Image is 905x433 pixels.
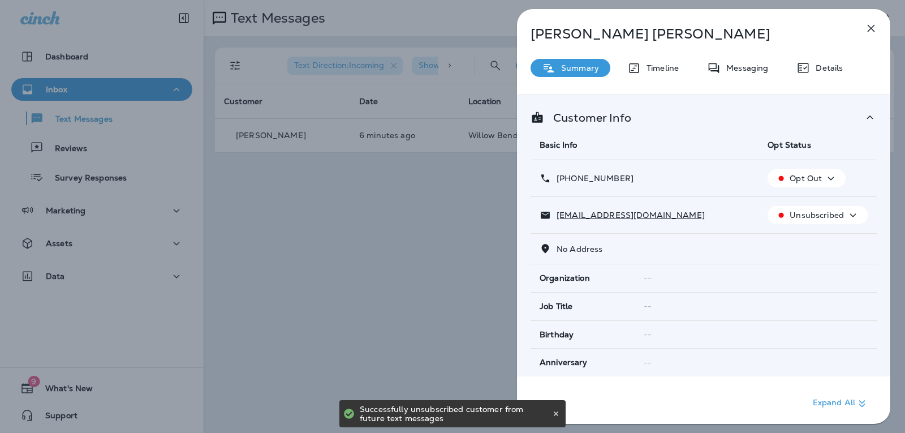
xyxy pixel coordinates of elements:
span: -- [644,329,652,340]
span: -- [644,358,652,368]
button: Expand All [808,393,873,414]
p: Unsubscribed [790,211,844,220]
span: Basic Info [540,140,577,150]
button: Unsubscribed [768,206,868,224]
p: No Address [551,245,602,254]
span: Job Title [540,302,572,311]
span: -- [644,301,652,311]
button: Opt Out [768,169,846,187]
p: [EMAIL_ADDRESS][DOMAIN_NAME] [551,211,705,220]
p: Timeline [641,63,679,72]
p: Customer Info [544,113,631,122]
p: Messaging [721,63,768,72]
p: Details [810,63,843,72]
span: Opt Status [768,140,811,150]
p: Summary [555,63,599,72]
p: Expand All [813,397,869,410]
div: Successfully unsubscribed customer from future text messages [360,400,550,427]
p: [PHONE_NUMBER] [551,174,633,183]
span: Organization [540,273,590,283]
span: Anniversary [540,358,588,367]
p: Opt Out [790,174,822,183]
p: [PERSON_NAME] [PERSON_NAME] [531,26,839,42]
span: -- [644,273,652,283]
span: Birthday [540,330,574,340]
